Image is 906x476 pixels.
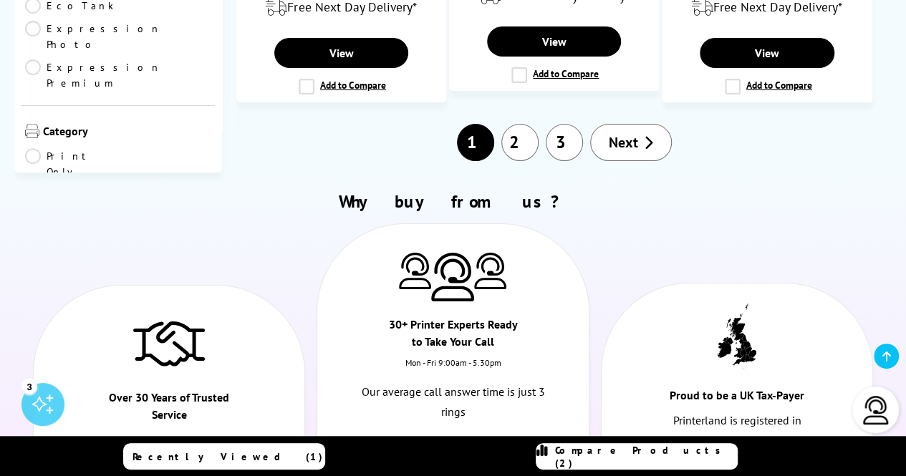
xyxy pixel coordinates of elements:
a: Recently Viewed (1) [123,443,325,470]
span: Category [43,124,211,141]
h2: Why buy from us? [27,190,879,213]
a: View [487,26,621,57]
img: user-headset-light.svg [862,396,890,424]
span: Recently Viewed (1) [132,450,323,463]
div: Over 30 Years of Trusted Service [101,389,236,430]
img: UK tax payer [717,303,756,369]
label: Add to Compare [725,79,812,94]
a: Expression Photo [25,21,161,52]
label: Add to Compare [299,79,386,94]
img: Category [25,124,39,138]
a: Expression Premium [25,59,161,91]
span: Compare Products (2) [555,444,737,470]
a: View [700,38,834,68]
img: Printer Experts [474,253,506,289]
img: Printer Experts [399,253,431,289]
a: Compare Products (2) [536,443,738,470]
a: 2 [501,124,539,161]
label: Add to Compare [511,67,599,83]
div: Mon - Fri 9:00am - 5.30pm [317,357,589,382]
img: Trusted Service [133,314,205,371]
a: Print Only [25,148,118,180]
div: Proud to be a UK Tax-Payer [669,387,804,411]
a: Next [590,124,672,161]
div: 3 [21,378,37,394]
p: Our average call answer time is just 3 rings [358,382,548,421]
img: Printer Experts [431,253,474,302]
a: View [274,38,408,68]
span: Next [609,133,638,152]
a: 3 [546,124,583,161]
div: 30+ Printer Experts Ready to Take Your Call [385,316,521,357]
